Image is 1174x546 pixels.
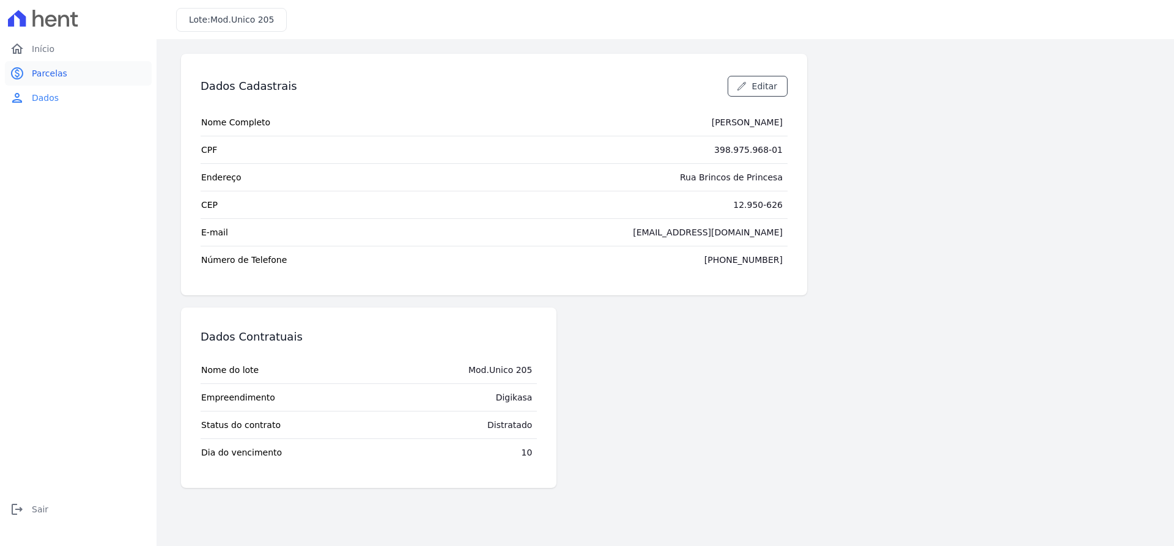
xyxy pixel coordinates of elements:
[496,391,533,404] div: Digikasa
[714,144,783,156] div: 398.975.968-01
[10,502,24,517] i: logout
[5,86,152,110] a: personDados
[522,446,533,459] div: 10
[712,116,783,128] div: [PERSON_NAME]
[633,226,783,238] div: [EMAIL_ADDRESS][DOMAIN_NAME]
[201,116,270,128] span: Nome Completo
[5,37,152,61] a: homeInício
[201,171,242,183] span: Endereço
[32,92,59,104] span: Dados
[487,419,532,431] div: Distratado
[10,90,24,105] i: person
[201,254,287,266] span: Número de Telefone
[733,199,783,211] div: 12.950-626
[5,497,152,522] a: logoutSair
[201,419,281,431] span: Status do contrato
[10,66,24,81] i: paid
[704,254,783,266] div: [PHONE_NUMBER]
[32,43,54,55] span: Início
[201,391,275,404] span: Empreendimento
[680,171,783,183] div: Rua Brincos de Princesa
[189,13,274,26] h3: Lote:
[5,61,152,86] a: paidParcelas
[752,80,777,92] span: Editar
[210,15,274,24] span: Mod.Unico 205
[468,364,532,376] div: Mod.Unico 205
[201,364,259,376] span: Nome do lote
[201,330,303,344] h3: Dados Contratuais
[201,446,282,459] span: Dia do vencimento
[728,76,788,97] a: Editar
[201,226,228,238] span: E-mail
[201,144,217,156] span: CPF
[10,42,24,56] i: home
[32,67,67,79] span: Parcelas
[201,199,218,211] span: CEP
[32,503,48,515] span: Sair
[201,79,297,94] h3: Dados Cadastrais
